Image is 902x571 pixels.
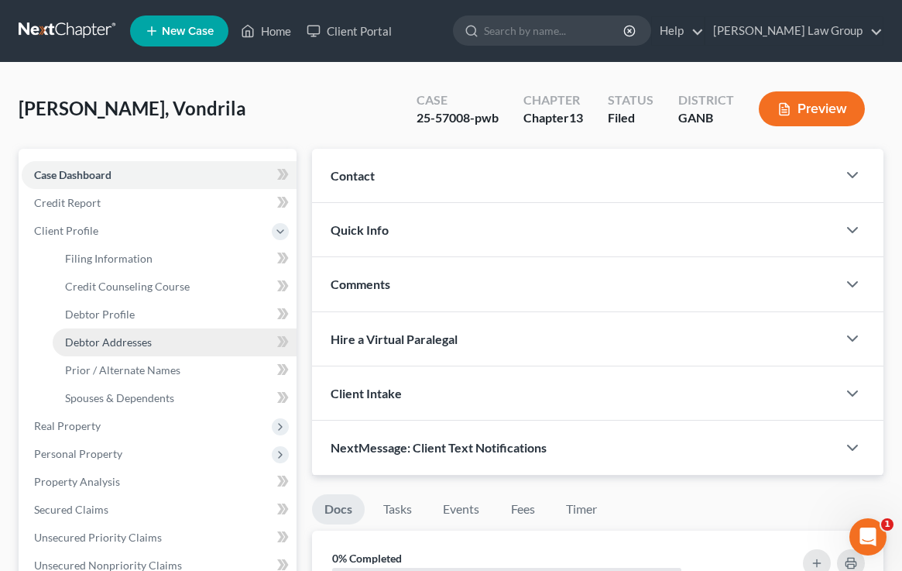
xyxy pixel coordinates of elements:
[417,109,499,127] div: 25-57008-pwb
[53,273,297,301] a: Credit Counseling Course
[34,447,122,460] span: Personal Property
[53,301,297,328] a: Debtor Profile
[233,17,299,45] a: Home
[34,224,98,237] span: Client Profile
[65,280,190,293] span: Credit Counseling Course
[65,391,174,404] span: Spouses & Dependents
[22,189,297,217] a: Credit Report
[299,17,400,45] a: Client Portal
[705,17,883,45] a: [PERSON_NAME] Law Group
[331,386,402,401] span: Client Intake
[65,308,135,321] span: Debtor Profile
[162,26,214,37] span: New Case
[331,168,375,183] span: Contact
[22,468,297,496] a: Property Analysis
[34,196,101,209] span: Credit Report
[22,161,297,189] a: Case Dashboard
[678,109,734,127] div: GANB
[331,440,547,455] span: NextMessage: Client Text Notifications
[498,494,547,525] a: Fees
[65,363,180,377] span: Prior / Alternate Names
[523,91,583,109] div: Chapter
[759,91,865,126] button: Preview
[331,277,390,291] span: Comments
[371,494,424,525] a: Tasks
[34,475,120,488] span: Property Analysis
[569,110,583,125] span: 13
[554,494,609,525] a: Timer
[34,419,101,432] span: Real Property
[34,531,162,544] span: Unsecured Priority Claims
[22,496,297,524] a: Secured Claims
[53,245,297,273] a: Filing Information
[523,109,583,127] div: Chapter
[53,356,297,384] a: Prior / Alternate Names
[34,503,108,516] span: Secured Claims
[53,384,297,412] a: Spouses & Dependents
[34,168,111,181] span: Case Dashboard
[849,518,887,556] iframe: Intercom live chat
[881,518,893,531] span: 1
[417,91,499,109] div: Case
[53,328,297,356] a: Debtor Addresses
[652,17,704,45] a: Help
[65,335,152,349] span: Debtor Addresses
[331,222,389,237] span: Quick Info
[332,552,402,565] strong: 0% Completed
[430,494,492,525] a: Events
[678,91,734,109] div: District
[312,494,365,525] a: Docs
[608,91,653,109] div: Status
[608,109,653,127] div: Filed
[484,16,626,45] input: Search by name...
[65,252,153,265] span: Filing Information
[19,97,246,119] span: [PERSON_NAME], Vondrila
[22,524,297,552] a: Unsecured Priority Claims
[331,332,458,346] span: Hire a Virtual Paralegal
